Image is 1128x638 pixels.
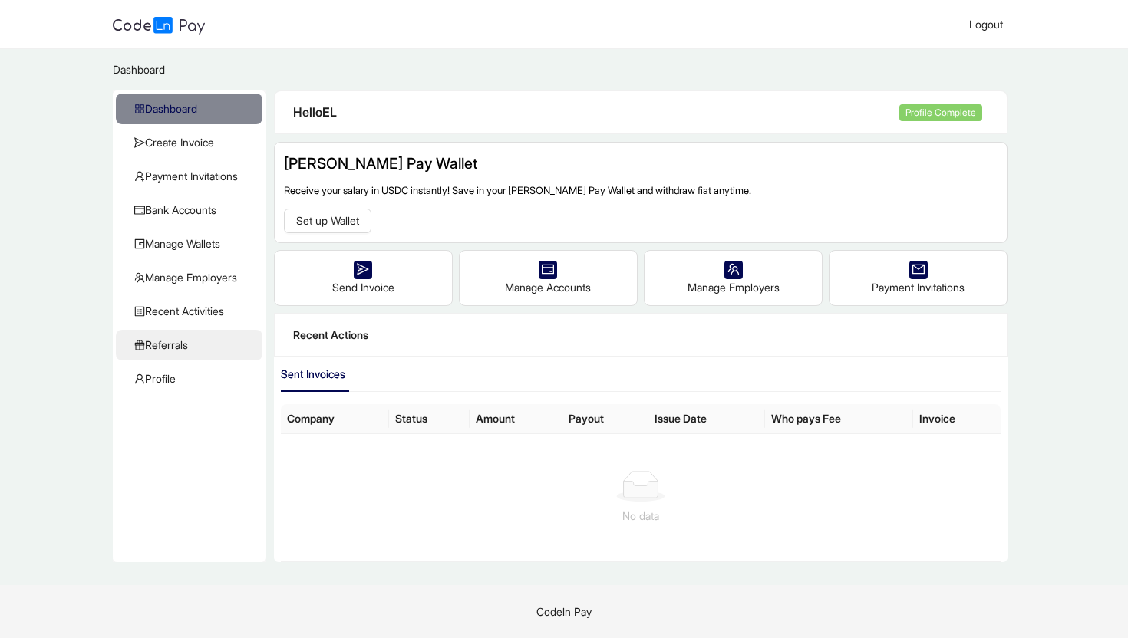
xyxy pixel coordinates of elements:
th: Payout [562,404,648,434]
span: Manage Employers [134,262,250,293]
span: Dashboard [113,63,165,76]
div: Send Invoice [275,251,452,304]
th: Who pays Fee [765,404,913,434]
a: Profile Complete [899,104,988,121]
span: Referrals [134,330,250,360]
span: user [134,373,145,384]
span: team [727,263,740,275]
h2: [PERSON_NAME] Pay Wallet [284,152,998,176]
span: credit-card [134,205,145,215]
span: send [134,137,145,148]
span: Profile [134,363,250,394]
span: mail [912,263,925,275]
span: profile [134,306,145,317]
span: team [134,272,145,283]
span: Create Invoice [134,127,250,158]
span: user-add [134,171,145,182]
th: Status [389,404,470,434]
th: Company [281,404,389,434]
span: Logout [969,18,1003,31]
span: send [357,263,369,275]
p: Receive your salary in USDC instantly! Save in your [PERSON_NAME] Pay Wallet and withdraw fiat an... [284,183,998,198]
div: Sent Invoices [281,366,345,383]
div: Payment Invitations [830,251,1007,304]
span: Set up Wallet [296,212,359,229]
img: logo [113,17,205,35]
span: Manage Wallets [134,229,250,259]
span: wallet [134,238,145,249]
span: EL [322,104,337,120]
th: Issue Date [648,404,765,434]
span: Recent Activities [134,296,250,327]
div: Manage Employers [645,251,822,304]
span: credit-card [542,263,554,275]
span: Payment Invitations [134,161,250,192]
span: appstore [134,104,145,114]
span: gift [134,340,145,350]
div: Manage Accounts [460,251,637,304]
th: Amount [470,404,562,434]
span: Dashboard [134,94,250,124]
span: Bank Accounts [134,195,250,225]
p: No data [299,508,981,525]
span: Profile Complete [899,104,982,121]
div: Recent Actions [293,327,989,344]
th: Invoice [913,404,1001,434]
button: Set up Wallet [284,209,371,233]
div: Hello [293,103,900,122]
